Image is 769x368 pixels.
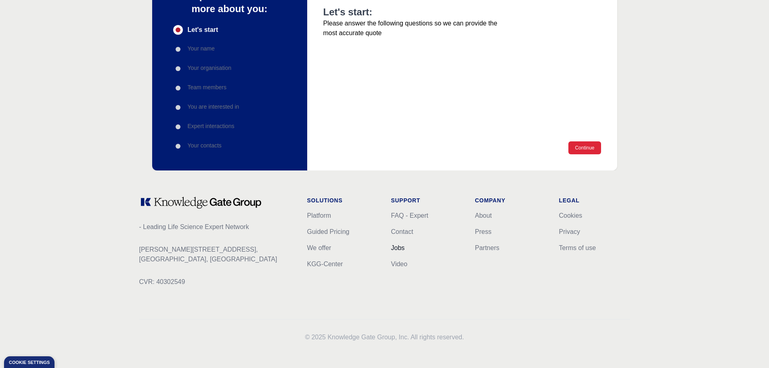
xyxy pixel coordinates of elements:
a: Partners [475,244,499,251]
a: Video [391,261,408,267]
a: Guided Pricing [307,228,350,235]
p: Please answer the following questions so we can provide the most accurate quote [323,19,504,38]
iframe: Chat Widget [729,329,769,368]
a: About [475,212,492,219]
h1: Solutions [307,196,378,204]
h1: Support [391,196,462,204]
a: Platform [307,212,331,219]
p: Your contacts [188,141,222,149]
p: Your name [188,44,215,53]
a: We offer [307,244,331,251]
h1: Legal [559,196,630,204]
a: Press [475,228,492,235]
a: Jobs [391,244,405,251]
a: Cookies [559,212,583,219]
p: Team members [188,83,226,91]
p: Expert interactions [188,122,235,130]
p: CVR: 40302549 [139,277,294,287]
a: Privacy [559,228,580,235]
a: Contact [391,228,413,235]
p: - Leading Life Science Expert Network [139,222,294,232]
p: Your organisation [188,64,231,72]
p: You are interested in [188,103,239,111]
div: Progress [173,25,286,151]
h1: Company [475,196,546,204]
a: KGG-Center [307,261,343,267]
button: Continue [568,141,601,154]
div: Cookie settings [9,360,50,365]
h2: Let's start: [323,6,504,19]
span: © [305,334,310,341]
span: Let's start [188,25,218,35]
p: [PERSON_NAME][STREET_ADDRESS], [GEOGRAPHIC_DATA], [GEOGRAPHIC_DATA] [139,245,294,264]
a: Terms of use [559,244,596,251]
p: 2025 Knowledge Gate Group, Inc. All rights reserved. [139,332,630,342]
a: FAQ - Expert [391,212,428,219]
